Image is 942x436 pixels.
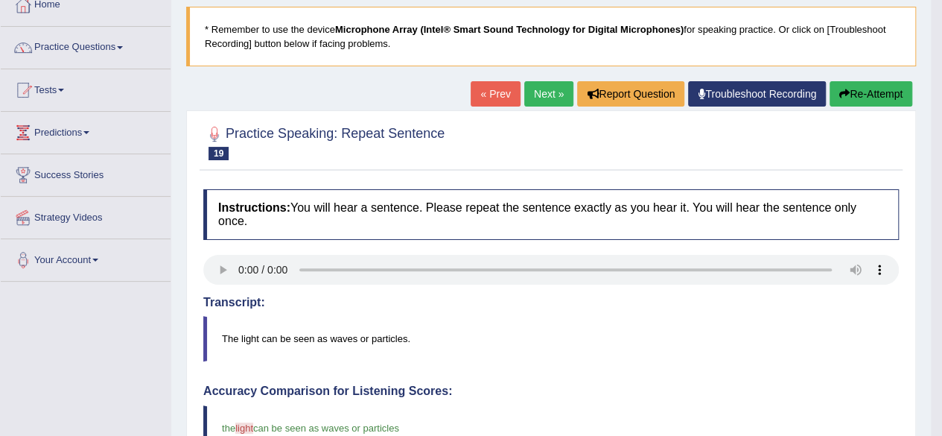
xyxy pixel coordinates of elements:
a: Practice Questions [1,27,171,64]
span: light [235,423,253,434]
h4: Accuracy Comparison for Listening Scores: [203,385,899,398]
h2: Practice Speaking: Repeat Sentence [203,123,445,160]
span: can be seen as waves or particles [253,423,399,434]
h4: Transcript: [203,296,899,309]
a: Predictions [1,112,171,149]
b: Microphone Array (Intel® Smart Sound Technology for Digital Microphones) [335,24,684,35]
b: Instructions: [218,201,290,214]
button: Report Question [577,81,684,107]
a: Strategy Videos [1,197,171,234]
blockquote: * Remember to use the device for speaking practice. Or click on [Troubleshoot Recording] button b... [186,7,916,66]
a: Tests [1,69,171,107]
a: Troubleshoot Recording [688,81,826,107]
button: Re-Attempt [830,81,912,107]
a: « Prev [471,81,520,107]
h4: You will hear a sentence. Please repeat the sentence exactly as you hear it. You will hear the se... [203,189,899,239]
blockquote: The light can be seen as waves or particles. [203,316,899,361]
a: Next » [524,81,573,107]
a: Success Stories [1,154,171,192]
a: Your Account [1,239,171,277]
span: the [222,423,235,434]
span: 19 [209,147,229,160]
